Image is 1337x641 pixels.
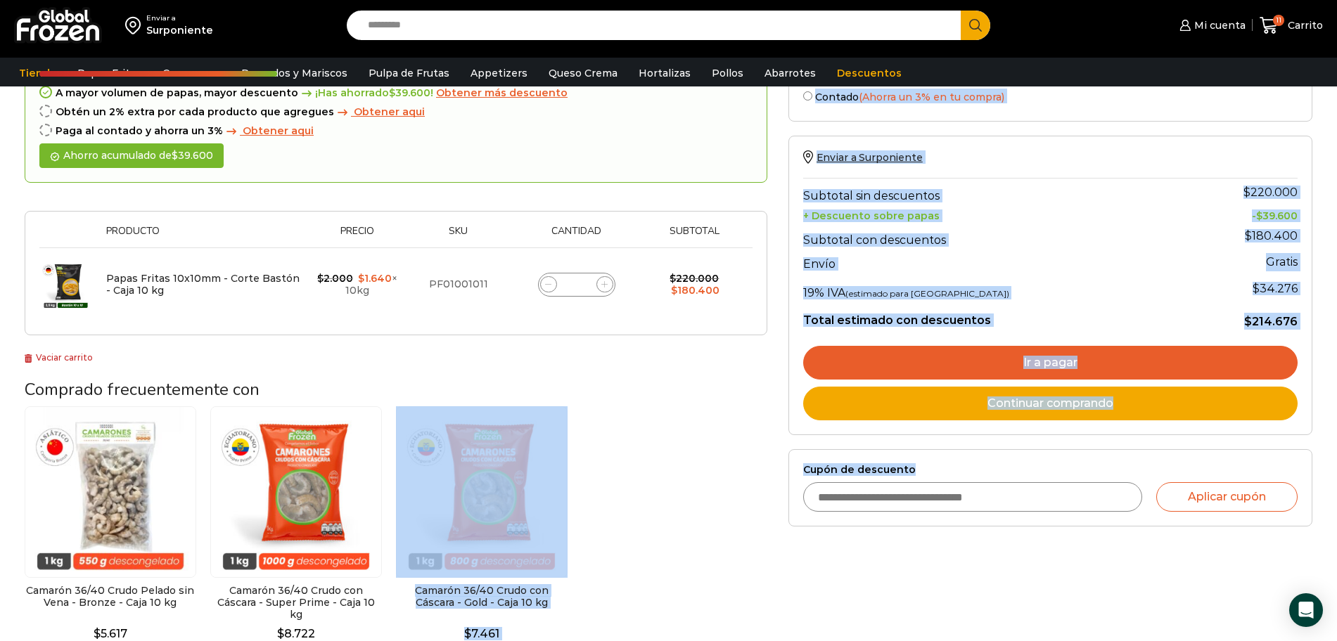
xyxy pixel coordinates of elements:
[362,60,456,86] a: Pulpa de Frutas
[172,149,213,162] bdi: 39.600
[436,87,568,99] a: Obtener más descuento
[1266,255,1298,268] strong: Gratis
[94,627,101,640] span: $
[277,627,315,640] bdi: 8.722
[803,222,1185,250] th: Subtotal con descuentos
[25,585,196,609] h2: Camarón 36/40 Crudo Pelado sin Vena - Bronze - Caja 10 kg
[830,60,909,86] a: Descuentos
[817,151,923,164] span: Enviar a Surponiente
[803,250,1185,275] th: Envío
[1245,229,1252,242] span: $
[803,151,923,164] a: Enviar a Surponiente
[961,11,990,40] button: Search button
[223,125,314,137] a: Obtener aqui
[407,226,510,247] th: Sku
[859,91,1004,103] span: (Ahorra un 3% en tu compra)
[464,627,499,640] bdi: 7.461
[334,106,425,118] a: Obtener aqui
[317,272,353,285] bdi: 2.000
[671,284,719,297] bdi: 180.400
[1289,593,1323,627] div: Open Intercom Messenger
[803,178,1185,206] th: Subtotal sin descuentos
[510,226,644,247] th: Cantidad
[1244,315,1252,328] span: $
[705,60,750,86] a: Pollos
[1191,18,1246,32] span: Mi cuenta
[803,89,1298,103] label: Contado
[1253,282,1260,295] span: $
[670,272,676,285] span: $
[1243,186,1298,199] bdi: 220.000
[803,303,1185,330] th: Total estimado con descuentos
[644,226,746,247] th: Subtotal
[358,272,364,285] span: $
[1253,282,1298,295] span: 34.276
[99,226,307,247] th: Producto
[25,378,260,401] span: Comprado frecuentemente con
[1176,11,1245,39] a: Mi cuenta
[567,275,587,294] input: Product quantity
[358,272,392,285] bdi: 1.640
[39,143,224,168] div: Ahorro acumulado de
[757,60,823,86] a: Abarrotes
[146,13,213,23] div: Enviar a
[39,87,753,99] div: A mayor volumen de papas, mayor descuento
[1184,206,1298,222] td: -
[1156,482,1298,512] button: Aplicar cupón
[39,125,753,137] div: Paga al contado y ahorra un 3%
[1245,229,1298,242] bdi: 180.400
[803,275,1185,303] th: 19% IVA
[803,464,1298,476] label: Cupón de descuento
[671,284,677,297] span: $
[12,60,63,86] a: Tienda
[354,105,425,118] span: Obtener aqui
[407,248,510,321] td: PF01001011
[803,346,1298,380] a: Ir a pagar
[146,23,213,37] div: Surponiente
[94,627,127,640] bdi: 5.617
[277,627,284,640] span: $
[670,272,719,285] bdi: 220.000
[210,585,382,620] h2: Camarón 36/40 Crudo con Cáscara - Super Prime - Caja 10 kg
[106,272,300,297] a: Papas Fritas 10x10mm - Corte Bastón - Caja 10 kg
[396,585,568,609] h2: Camarón 36/40 Crudo con Cáscara - Gold - Caja 10 kg
[1256,209,1298,222] bdi: 39.600
[436,86,568,99] span: Obtener más descuento
[172,149,178,162] span: $
[803,91,812,101] input: Contado(Ahorra un 3% en tu compra)
[389,86,395,99] span: $
[845,288,1009,299] small: (estimado para [GEOGRAPHIC_DATA])
[1273,15,1284,26] span: 11
[234,60,354,86] a: Pescados y Mariscos
[125,13,146,37] img: address-field-icon.svg
[317,272,324,285] span: $
[70,60,148,86] a: Papas Fritas
[1244,315,1298,328] bdi: 214.676
[803,206,1185,222] th: + Descuento sobre papas
[1284,18,1323,32] span: Carrito
[632,60,698,86] a: Hortalizas
[1256,209,1262,222] span: $
[1260,9,1323,42] a: 11 Carrito
[464,627,471,640] span: $
[463,60,535,86] a: Appetizers
[542,60,625,86] a: Queso Crema
[307,248,407,321] td: × 10kg
[243,124,314,137] span: Obtener aqui
[25,352,93,363] a: Vaciar carrito
[1243,186,1250,199] span: $
[39,106,753,118] div: Obtén un 2% extra por cada producto que agregues
[298,87,433,99] span: ¡Has ahorrado !
[803,387,1298,420] a: Continuar comprando
[155,60,227,86] a: Camarones
[307,226,407,247] th: Precio
[389,86,430,99] bdi: 39.600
